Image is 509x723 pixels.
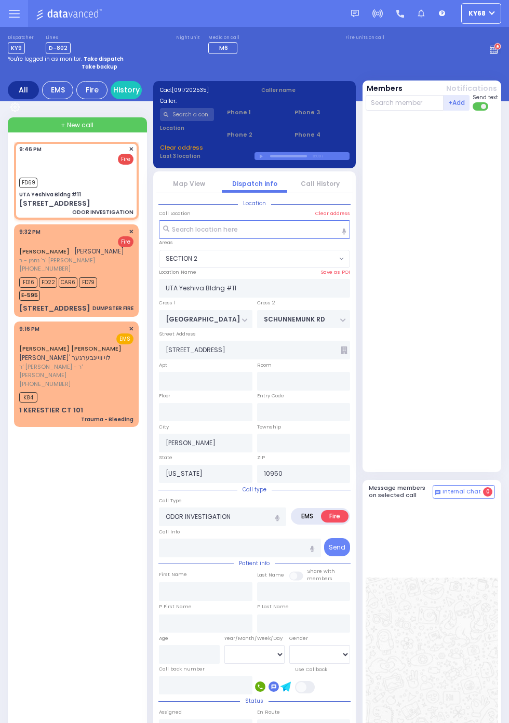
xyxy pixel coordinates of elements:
label: Call back number [159,665,205,673]
label: Cad: [160,86,248,94]
strong: Take dispatch [84,55,124,63]
label: Save as POI [320,269,350,276]
span: CAR6 [59,277,77,288]
label: EMS [293,510,322,523]
strong: Take backup [82,63,117,71]
div: DUMPSTER FIRE [92,304,133,312]
label: Lines [46,35,71,41]
span: Clear address [160,143,203,152]
label: Street Address [159,330,196,338]
span: D-802 [46,42,71,54]
label: Fire [321,510,349,523]
input: Search a contact [160,108,215,121]
span: You're logged in as monitor. [8,55,82,63]
span: Send text [473,93,498,101]
img: comment-alt.png [435,490,440,495]
label: Location [160,124,215,132]
span: Phone 1 [227,108,282,117]
span: Phone 2 [227,130,282,139]
label: P Last Name [257,603,289,610]
span: SECTION 2 [166,254,197,263]
label: Areas [159,239,173,246]
span: [PHONE_NUMBER] [19,380,71,388]
span: [PERSON_NAME] [74,247,124,256]
small: Share with [307,568,335,574]
span: Call type [237,486,272,493]
span: [PERSON_NAME]' לוי וויינבערגער [19,353,111,362]
label: Apt [159,361,167,369]
label: Assigned [159,708,182,716]
input: Search location here [159,220,350,239]
button: Members [367,83,403,94]
span: Other building occupants [341,346,347,354]
span: ✕ [129,325,133,333]
span: EMS [116,333,133,344]
span: Location [238,199,271,207]
label: Age [159,635,168,642]
div: [STREET_ADDRESS] [19,198,90,209]
span: 9:16 PM [19,325,39,333]
span: [0917202535] [172,86,209,94]
span: Phone 4 [294,130,349,139]
label: Dispatcher [8,35,34,41]
span: Patient info [234,559,275,567]
button: ky68 [461,3,501,24]
img: message.svg [351,10,359,18]
span: SECTION 2 [159,250,350,269]
span: ✕ [129,145,133,154]
h5: Message members on selected call [369,485,433,498]
span: ky68 [468,9,486,18]
label: Call Location [159,210,191,217]
label: Floor [159,392,170,399]
a: [PERSON_NAME] [19,247,70,256]
label: Room [257,361,272,369]
label: Clear address [315,210,350,217]
label: Call Info [159,528,180,535]
label: Caller: [160,97,248,105]
label: Caller name [261,86,350,94]
div: EMS [42,81,73,99]
label: Night unit [176,35,199,41]
span: KY9 [8,42,25,54]
div: 1 KERESTIER CT 101 [19,405,83,416]
span: 0 [483,487,492,497]
span: Fire [118,236,133,247]
span: Internal Chat [443,488,481,496]
span: ר' נחמן - ר' [PERSON_NAME] [19,256,124,265]
label: Fire units on call [345,35,384,41]
div: UTA Yeshiva Bldng #11 [19,191,81,198]
label: P First Name [159,603,192,610]
a: [PERSON_NAME] [PERSON_NAME] [19,344,122,353]
label: Entry Code [257,392,284,399]
button: Send [324,538,350,556]
a: Map View [173,179,205,188]
button: Internal Chat 0 [433,485,495,499]
span: [PHONE_NUMBER] [19,264,71,273]
button: Notifications [446,83,497,94]
label: Use Callback [295,666,327,673]
label: Gender [289,635,308,642]
span: FD69 [19,178,37,188]
span: 9:32 PM [19,228,41,236]
img: Logo [36,7,105,20]
label: Last 3 location [160,152,255,160]
label: First Name [159,571,187,578]
span: ✕ [129,227,133,236]
a: Dispatch info [232,179,277,188]
label: State [159,454,172,461]
div: Fire [76,81,108,99]
span: ר' [PERSON_NAME] - ר' [PERSON_NAME] [19,363,130,380]
span: Fire [118,154,133,165]
input: Search member [366,95,444,111]
a: History [111,81,142,99]
label: Township [257,423,281,431]
span: + New call [61,120,93,130]
label: Medic on call [208,35,240,41]
span: Status [240,697,269,705]
span: FD22 [39,277,57,288]
span: SECTION 2 [159,250,337,268]
span: 9:46 PM [19,145,42,153]
label: Turn off text [473,101,489,112]
label: En Route [257,708,280,716]
div: All [8,81,39,99]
